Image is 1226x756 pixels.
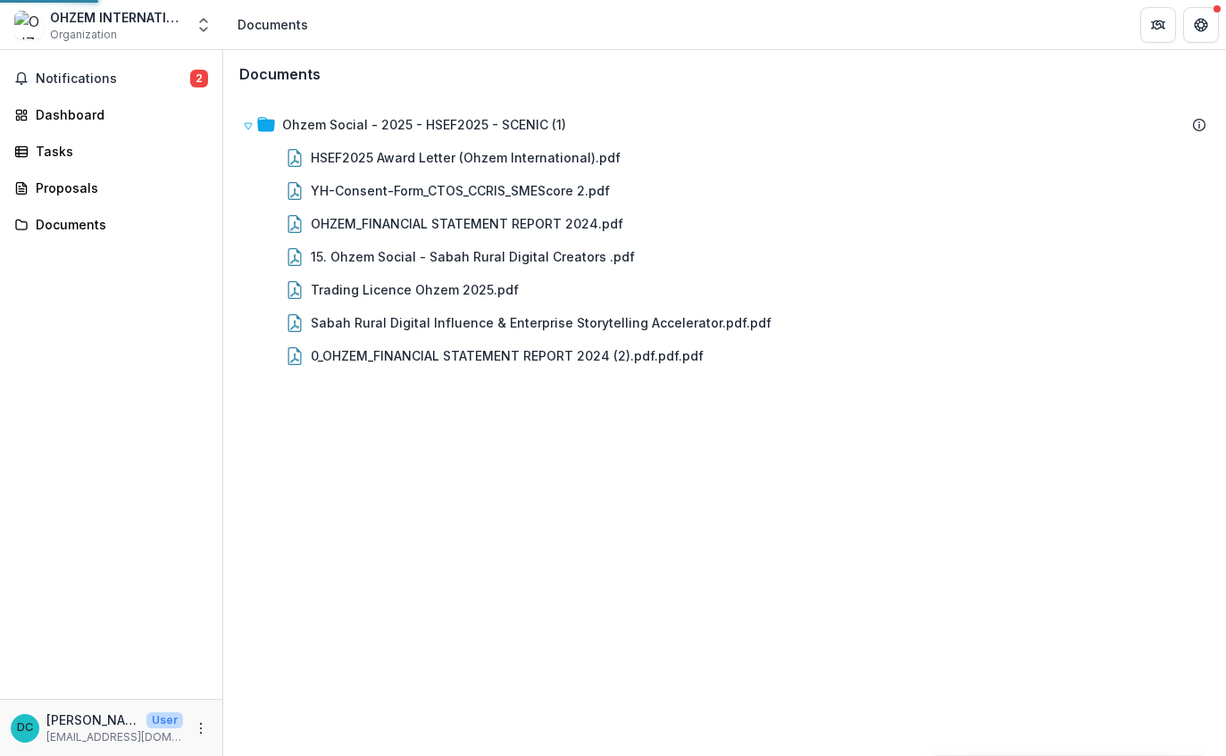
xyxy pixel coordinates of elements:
div: YH-Consent-Form_CTOS_CCRIS_SMEScore 2.pdf [311,181,610,200]
div: HSEF2025 Award Letter (Ohzem International).pdf [236,141,1213,174]
span: 2 [190,70,208,87]
div: Ohzem Social - 2025 - HSEF2025 - SCENIC (1) [282,115,566,134]
p: [EMAIL_ADDRESS][DOMAIN_NAME] [46,729,183,745]
button: Open entity switcher [191,7,216,43]
img: OHZEM INTERNATIONAL [14,11,43,39]
button: Notifications2 [7,64,215,93]
div: Sabah Rural Digital Influence & Enterprise Storytelling Accelerator.pdf.pdf [236,306,1213,339]
nav: breadcrumb [230,12,315,37]
div: Diana Easter Chong [17,722,33,734]
a: Dashboard [7,100,215,129]
div: Trading Licence Ohzem 2025.pdf [311,280,519,299]
div: Tasks [36,142,201,161]
div: OHZEM INTERNATIONAL [50,8,184,27]
span: Organization [50,27,117,43]
div: Ohzem Social - 2025 - HSEF2025 - SCENIC (1) [236,108,1213,141]
div: OHZEM_FINANCIAL STATEMENT REPORT 2024.pdf [311,214,623,233]
a: Tasks [7,137,215,166]
button: Partners [1140,7,1176,43]
div: 15. Ohzem Social - Sabah Rural Digital Creators .pdf [236,240,1213,273]
div: Proposals [36,179,201,197]
div: OHZEM_FINANCIAL STATEMENT REPORT 2024.pdf [236,207,1213,240]
h3: Documents [239,66,321,83]
div: Dashboard [36,105,201,124]
span: Notifications [36,71,190,87]
p: User [146,712,183,728]
div: Documents [36,215,201,234]
p: [PERSON_NAME][DATE] [PERSON_NAME] [46,710,139,729]
div: 0_OHZEM_FINANCIAL STATEMENT REPORT 2024 (2).pdf.pdf.pdf [311,346,704,365]
div: Documents [238,15,308,34]
div: Ohzem Social - 2025 - HSEF2025 - SCENIC (1)HSEF2025 Award Letter (Ohzem International).pdfYH-Cons... [236,108,1213,372]
div: Trading Licence Ohzem 2025.pdf [236,273,1213,306]
div: Sabah Rural Digital Influence & Enterprise Storytelling Accelerator.pdf.pdf [311,313,771,332]
a: Documents [7,210,215,239]
div: 0_OHZEM_FINANCIAL STATEMENT REPORT 2024 (2).pdf.pdf.pdf [236,339,1213,372]
div: YH-Consent-Form_CTOS_CCRIS_SMEScore 2.pdf [236,174,1213,207]
div: HSEF2025 Award Letter (Ohzem International).pdf [311,148,621,167]
button: Get Help [1183,7,1219,43]
div: 15. Ohzem Social - Sabah Rural Digital Creators .pdf [311,247,635,266]
button: More [190,718,212,739]
a: Proposals [7,173,215,203]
